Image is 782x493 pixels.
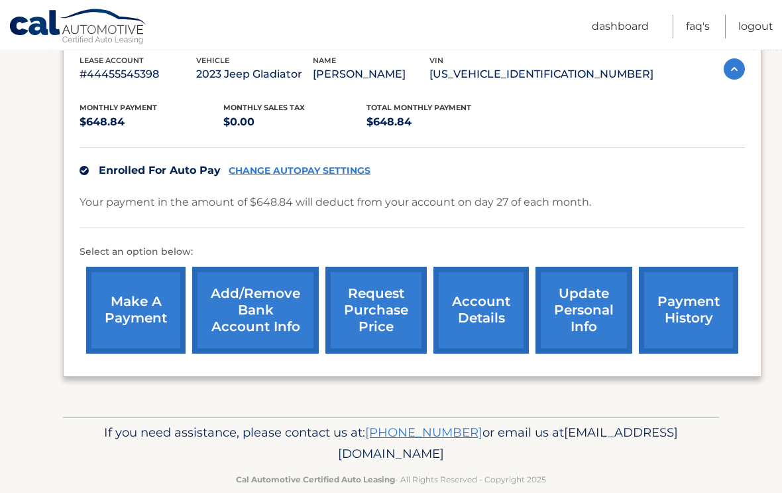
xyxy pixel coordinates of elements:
[686,15,710,38] a: FAQ's
[80,113,223,132] p: $648.84
[196,66,313,84] p: 2023 Jeep Gladiator
[325,267,427,354] a: request purchase price
[366,104,471,113] span: Total Monthly Payment
[80,167,89,176] img: check.svg
[229,166,370,177] a: CHANGE AUTOPAY SETTINGS
[313,56,336,66] span: name
[9,9,148,47] a: Cal Automotive
[366,113,510,132] p: $648.84
[639,267,738,354] a: payment history
[365,425,482,441] a: [PHONE_NUMBER]
[196,56,229,66] span: vehicle
[535,267,632,354] a: update personal info
[223,104,305,113] span: Monthly sales Tax
[80,66,196,84] p: #44455545398
[192,267,319,354] a: Add/Remove bank account info
[86,267,186,354] a: make a payment
[429,66,653,84] p: [US_VEHICLE_IDENTIFICATION_NUMBER]
[429,56,443,66] span: vin
[80,56,144,66] span: lease account
[738,15,773,38] a: Logout
[433,267,529,354] a: account details
[80,194,591,212] p: Your payment in the amount of $648.84 will deduct from your account on day 27 of each month.
[80,104,157,113] span: Monthly Payment
[223,113,367,132] p: $0.00
[236,475,395,485] strong: Cal Automotive Certified Auto Leasing
[72,423,710,465] p: If you need assistance, please contact us at: or email us at
[592,15,649,38] a: Dashboard
[724,59,745,80] img: accordion-active.svg
[72,473,710,487] p: - All Rights Reserved - Copyright 2025
[313,66,429,84] p: [PERSON_NAME]
[80,245,745,261] p: Select an option below:
[99,165,221,177] span: Enrolled For Auto Pay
